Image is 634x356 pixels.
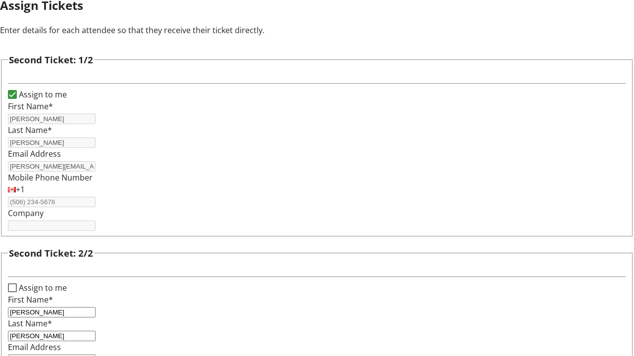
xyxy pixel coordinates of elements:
label: Last Name* [8,318,52,329]
h3: Second Ticket: 1/2 [9,53,93,67]
label: Last Name* [8,125,52,135]
label: Email Address [8,342,61,353]
label: Mobile Phone Number [8,172,93,183]
label: Assign to me [17,89,67,100]
label: Assign to me [17,282,67,294]
label: First Name* [8,294,53,305]
label: Email Address [8,148,61,159]
input: (506) 234-5678 [8,197,96,207]
h3: Second Ticket: 2/2 [9,246,93,260]
label: Company [8,208,44,219]
label: First Name* [8,101,53,112]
